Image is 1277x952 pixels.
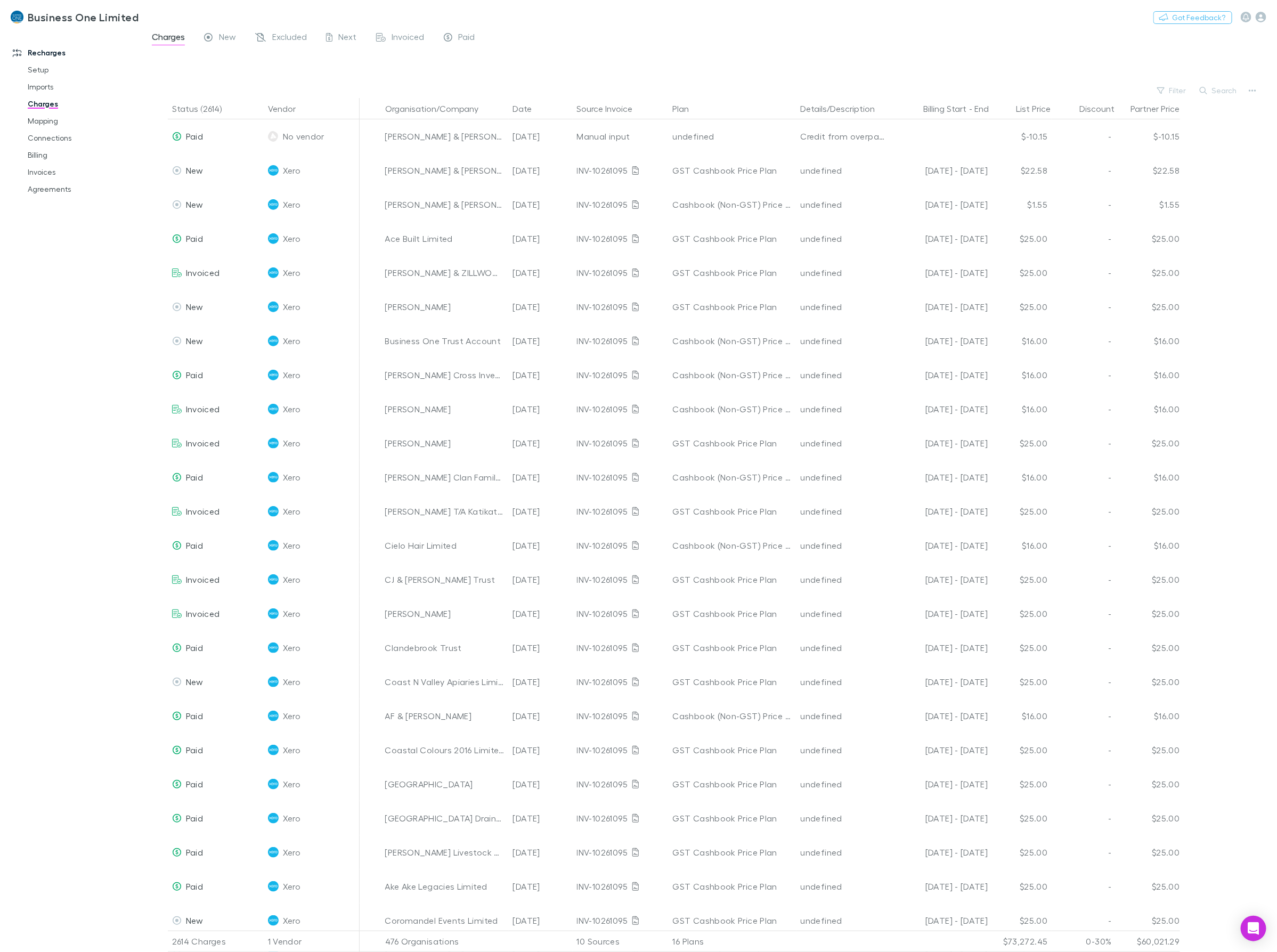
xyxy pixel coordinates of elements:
div: Cashbook (Non-GST) Price Plan [673,392,792,426]
div: undefined [801,563,888,597]
div: undefined [673,119,792,153]
img: Business One Limited's Logo [11,11,23,23]
div: [GEOGRAPHIC_DATA] [385,767,505,801]
span: Paid [186,745,203,755]
div: [DATE] - [DATE] [897,528,988,563]
div: Cashbook (Non-GST) Price Plan [673,324,792,358]
div: $16.00 [1116,699,1180,733]
div: $22.58 [1116,153,1180,188]
span: Paid [186,131,203,141]
div: [DATE] [509,835,573,869]
div: INV-10261095 [577,290,664,324]
span: Xero [283,563,300,597]
div: [PERSON_NAME] [385,392,505,426]
div: $25.00 [988,597,1052,631]
div: undefined [801,801,888,835]
button: End [975,98,989,119]
div: undefined [801,222,888,256]
div: undefined [801,733,888,767]
span: Paid [186,370,203,380]
div: GST Cashbook Price Plan [673,222,792,256]
div: $-10.15 [988,119,1052,153]
div: INV-10261095 [577,699,664,733]
span: Paid [459,31,475,45]
div: $16.00 [988,699,1052,733]
span: Charges [152,31,185,45]
span: Xero [283,835,300,869]
div: $-10.15 [1116,119,1180,153]
span: Paid [186,779,203,789]
span: Xero [283,460,300,494]
span: Paid [186,642,203,653]
div: - [897,98,1000,119]
div: $25.00 [988,801,1052,835]
img: Xero's Logo [268,847,279,858]
div: - [1052,188,1116,222]
div: GST Cashbook Price Plan [673,563,792,597]
span: Paid [186,813,203,823]
span: Xero [283,188,300,222]
div: [DATE] [509,494,573,528]
span: New [186,336,204,346]
div: - [1052,153,1116,188]
div: [DATE] - [DATE] [897,222,988,256]
div: - [1052,290,1116,324]
span: Paid [186,711,203,721]
img: No vendor's Logo [268,131,279,142]
div: GST Cashbook Price Plan [673,494,792,528]
div: $25.00 [1116,665,1180,699]
img: Xero's Logo [268,199,279,210]
div: [DATE] [509,563,573,597]
div: [DATE] - [DATE] [897,358,988,392]
div: [DATE] [509,460,573,494]
span: Paid [186,847,203,857]
div: [DATE] [509,392,573,426]
button: Discount [1080,98,1128,119]
img: Xero's Logo [268,370,279,380]
div: [PERSON_NAME] Clan Family Trust [385,460,505,494]
div: [DATE] - [DATE] [897,290,988,324]
div: [DATE] [509,631,573,665]
span: Invoiced [186,506,220,516]
div: [DATE] - [DATE] [897,494,988,528]
div: [PERSON_NAME] [385,290,505,324]
span: Xero [283,426,300,460]
img: Xero's Logo [268,472,279,483]
div: undefined [801,392,888,426]
div: $25.00 [1116,494,1180,528]
div: CJ & [PERSON_NAME] Trust [385,563,505,597]
div: INV-10261095 [577,392,664,426]
div: undefined [801,153,888,188]
div: $16.00 [988,324,1052,358]
div: $25.00 [988,563,1052,597]
div: [DATE] - [DATE] [897,153,988,188]
div: [PERSON_NAME] & [PERSON_NAME] & [PERSON_NAME] [385,119,505,153]
button: Details/Description [801,98,888,119]
div: [PERSON_NAME] & ZILLWOOD [385,256,505,290]
div: [DATE] - [DATE] [897,699,988,733]
div: Clandebrook Trust [385,631,505,665]
img: Xero's Logo [268,881,279,892]
div: [DATE] [509,699,573,733]
span: Paid [186,472,203,482]
img: Xero's Logo [268,267,279,278]
div: $16.00 [988,528,1052,563]
span: Xero [283,153,300,188]
div: $25.00 [988,733,1052,767]
div: $1.55 [988,188,1052,222]
div: INV-10261095 [577,631,664,665]
span: New [186,302,204,312]
div: $16.00 [1116,358,1180,392]
span: New [186,677,204,687]
img: Xero's Logo [268,642,279,653]
button: Got Feedback? [1153,11,1232,24]
span: Xero [283,324,300,358]
div: Coast N Valley Apiaries Limited [385,665,505,699]
div: [PERSON_NAME] [385,426,505,460]
span: Xero [283,256,300,290]
div: INV-10261095 [577,801,664,835]
span: Invoiced [186,608,220,619]
div: undefined [801,426,888,460]
img: Xero's Logo [268,779,279,790]
div: [DATE] [509,222,573,256]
